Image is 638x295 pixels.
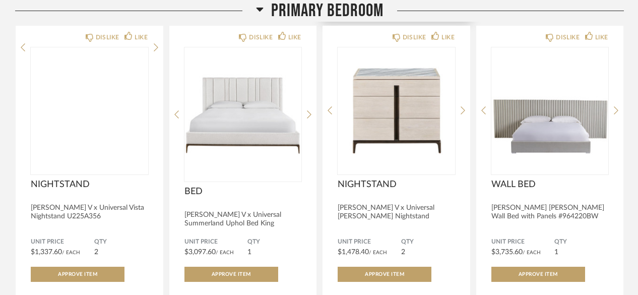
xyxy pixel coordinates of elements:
span: Approve Item [212,272,251,277]
span: 2 [401,249,405,256]
div: DISLIKE [556,32,580,42]
span: 1 [247,249,251,256]
button: Approve Item [184,267,278,282]
div: LIKE [441,32,455,42]
img: undefined [491,47,609,173]
div: LIKE [288,32,301,42]
span: Unit Price [491,238,555,246]
div: LIKE [595,32,608,42]
span: QTY [554,238,608,246]
span: WALL BED [491,179,609,190]
span: $1,337.60 [31,249,62,256]
div: DISLIKE [249,32,273,42]
img: undefined [184,47,302,173]
div: [PERSON_NAME] V x Universal Summerland Uphol Bed King U225220B [184,211,302,237]
span: QTY [247,238,301,246]
span: / Each [62,250,80,255]
div: 0 [184,47,302,173]
div: DISLIKE [96,32,119,42]
div: [PERSON_NAME] [PERSON_NAME] Wall Bed with Panels #964220BW [491,204,609,221]
span: Unit Price [31,238,94,246]
span: / Each [216,250,234,255]
span: Approve Item [365,272,404,277]
span: BED [184,186,302,197]
button: Approve Item [31,267,124,282]
div: [PERSON_NAME] V x Universal Vista Nightstand U225A356 [31,204,148,221]
button: Approve Item [491,267,585,282]
span: Approve Item [519,272,558,277]
span: NIGHTSTAND [31,179,148,190]
span: Unit Price [338,238,401,246]
span: 1 [554,249,558,256]
span: 2 [94,249,98,256]
span: $1,478.40 [338,249,369,256]
span: Approve Item [58,272,97,277]
span: / Each [523,250,541,255]
span: / Each [369,250,387,255]
span: QTY [401,238,455,246]
span: $3,097.60 [184,249,216,256]
span: QTY [94,238,148,246]
span: $3,735.60 [491,249,523,256]
button: Approve Item [338,267,431,282]
div: DISLIKE [403,32,426,42]
span: Unit Price [184,238,248,246]
span: NIGHTSTAND [338,179,455,190]
img: undefined [338,47,455,173]
div: [PERSON_NAME] V x Universal [PERSON_NAME] Nightstand U225C350 [338,204,455,229]
div: LIKE [135,32,148,42]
